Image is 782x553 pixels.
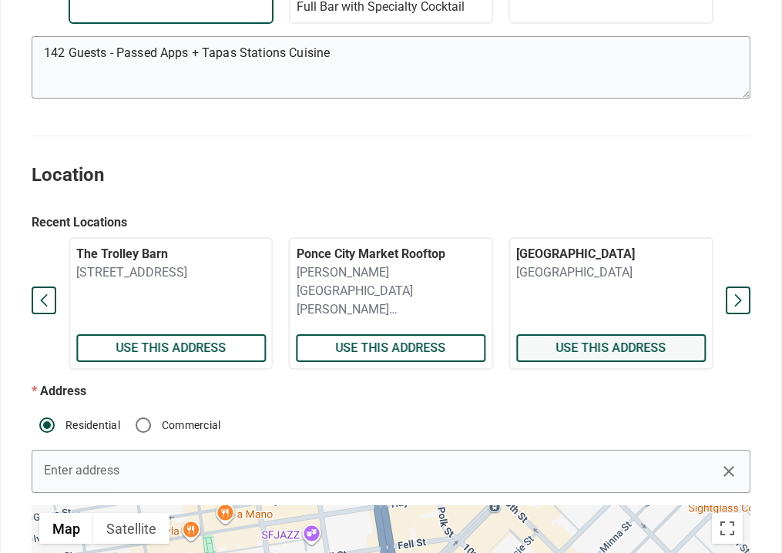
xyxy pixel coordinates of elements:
p: [STREET_ADDRESS] [76,263,266,282]
button: Show street map [39,513,93,544]
button: Use this address [516,334,706,362]
button: Use this address [297,334,486,362]
i: close [720,462,738,481]
button: Show satellite imagery [93,513,169,544]
p: Address [32,382,750,401]
input: Enter a location [32,450,750,493]
span: Ponce City Market Rooftop [297,246,445,261]
span: The Trolley Barn [76,246,168,261]
p: [PERSON_NAME][GEOGRAPHIC_DATA][PERSON_NAME][STREET_ADDRESS] [297,263,486,319]
span: [GEOGRAPHIC_DATA] [516,246,635,261]
label: Residential [62,417,120,433]
p: Recent Locations [32,213,750,232]
p: [GEOGRAPHIC_DATA] [516,263,706,282]
button: Use this address [76,334,266,362]
textarea: 142 Guests - Passed Apps + Tapas Stations Cuisine [32,42,750,98]
label: Commercial [159,417,221,433]
button: Toggle fullscreen view [712,513,743,544]
h2: Location [32,161,750,189]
